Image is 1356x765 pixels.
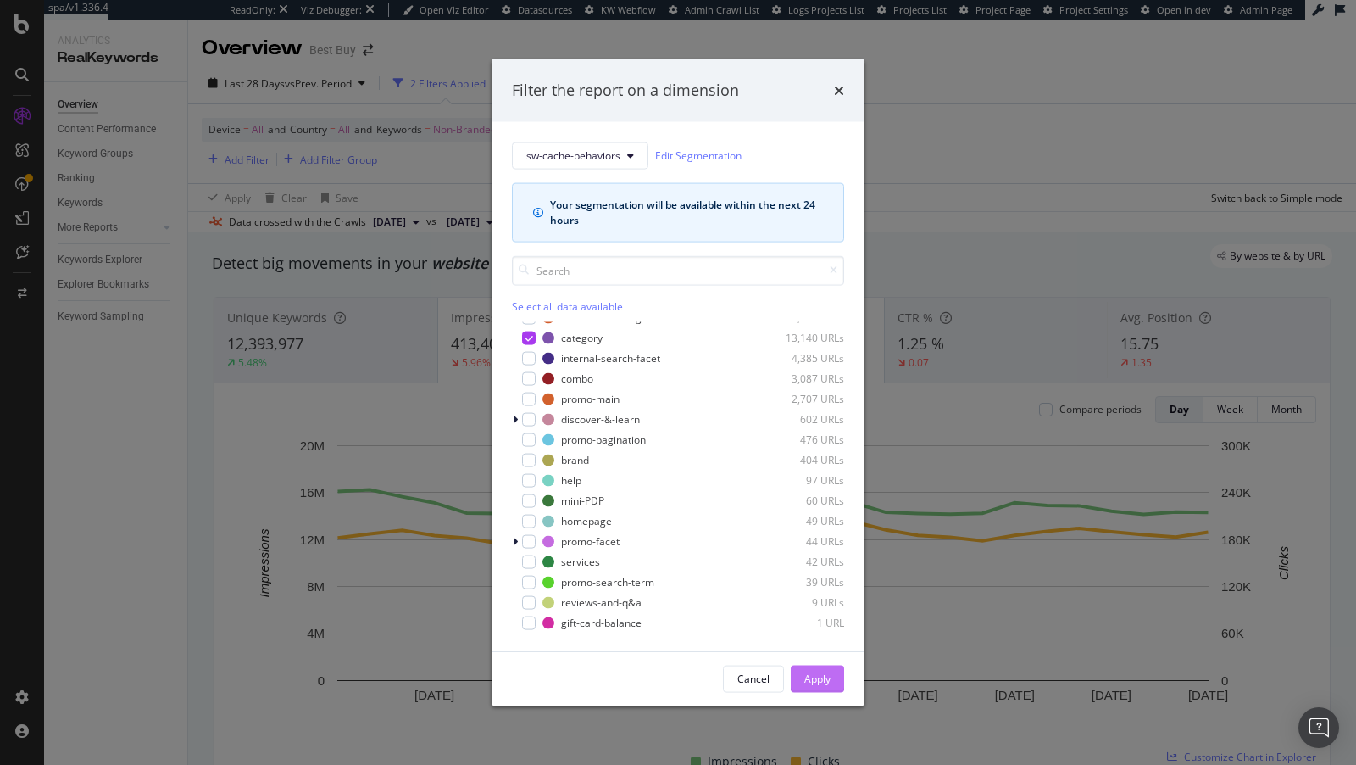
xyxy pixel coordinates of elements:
div: promo-facet [561,534,620,549]
div: help [561,473,581,488]
div: Cancel [737,672,770,686]
div: internal-search-facet [561,351,660,366]
div: 476 URLs [761,433,844,447]
div: combo [561,371,593,386]
div: 4,385 URLs [761,351,844,366]
div: 39 URLs [761,575,844,589]
div: 42 URLs [761,555,844,569]
div: info banner [512,182,844,242]
div: 602 URLs [761,412,844,427]
div: 1 URL [761,616,844,630]
div: 44 URLs [761,534,844,549]
div: modal [492,59,864,706]
button: Cancel [723,665,784,692]
div: category [561,331,603,345]
button: Apply [791,665,844,692]
span: sw-cache-behaviors [526,148,620,163]
div: reviews-and-q&a [561,595,642,610]
div: promo-main [561,392,620,406]
div: services [561,555,600,569]
div: Filter the report on a dimension [512,80,739,102]
div: homepage [561,514,612,528]
div: 97 URLs [761,473,844,488]
div: promo-search-term [561,575,654,589]
div: 404 URLs [761,453,844,467]
div: 3,087 URLs [761,371,844,386]
div: mini-PDP [561,494,604,508]
div: discover-&-learn [561,412,640,427]
div: 9 URLs [761,595,844,610]
div: brand [561,453,589,467]
div: 60 URLs [761,494,844,508]
div: Your segmentation will be available within the next 24 hours [550,197,823,227]
div: Select all data available [512,299,844,313]
div: 2,707 URLs [761,392,844,406]
div: 13,140 URLs [761,331,844,345]
div: promo-pagination [561,433,646,447]
div: gift-card-balance [561,616,642,630]
a: Edit Segmentation [655,147,742,165]
div: times [834,80,844,102]
input: Search [512,255,844,285]
div: Apply [804,672,831,686]
div: 49 URLs [761,514,844,528]
button: sw-cache-behaviors [512,142,648,169]
div: Open Intercom Messenger [1298,707,1339,748]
